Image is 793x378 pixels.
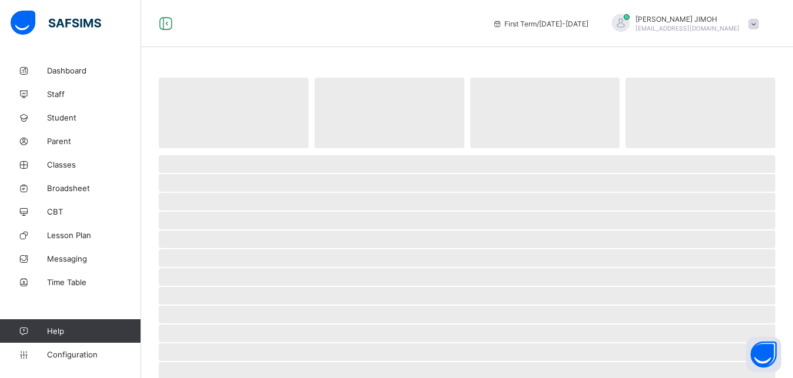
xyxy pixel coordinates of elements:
span: ‌ [159,268,775,286]
span: ‌ [159,325,775,342]
span: ‌ [159,193,775,210]
span: Time Table [47,277,141,287]
span: Configuration [47,350,140,359]
span: Parent [47,136,141,146]
span: ‌ [159,78,309,148]
span: Student [47,113,141,122]
span: Dashboard [47,66,141,75]
span: Broadsheet [47,183,141,193]
span: Classes [47,160,141,169]
img: safsims [11,11,101,35]
span: CBT [47,207,141,216]
span: [EMAIL_ADDRESS][DOMAIN_NAME] [635,25,740,32]
span: ‌ [159,230,775,248]
span: Help [47,326,140,336]
span: ‌ [159,287,775,305]
span: Messaging [47,254,141,263]
span: Lesson Plan [47,230,141,240]
span: Staff [47,89,141,99]
div: ABDULAKEEMJIMOH [600,14,765,34]
span: session/term information [493,19,588,28]
span: ‌ [159,212,775,229]
span: ‌ [159,306,775,323]
span: ‌ [470,78,620,148]
button: Open asap [746,337,781,372]
span: ‌ [314,78,464,148]
span: ‌ [625,78,775,148]
span: ‌ [159,249,775,267]
span: [PERSON_NAME] JIMOH [635,15,740,24]
span: ‌ [159,155,775,173]
span: ‌ [159,174,775,192]
span: ‌ [159,343,775,361]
